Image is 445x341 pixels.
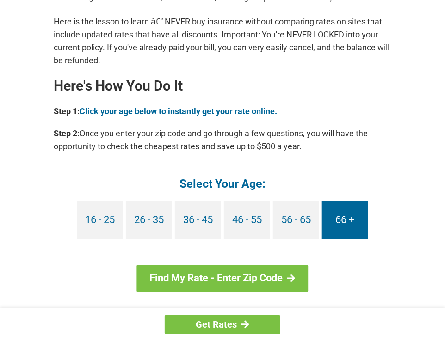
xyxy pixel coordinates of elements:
h4: Select Your Age: [54,176,391,191]
a: 56 - 65 [273,201,319,239]
a: 16 - 25 [77,201,123,239]
h2: Here's How You Do It [54,79,391,93]
b: Step 2: [54,128,80,138]
a: Click your age below to instantly get your rate online. [80,106,277,116]
p: Here is the lesson to learn â€“ NEVER buy insurance without comparing rates on sites that include... [54,15,391,67]
a: Get Rates [165,315,280,334]
a: 36 - 45 [175,201,221,239]
a: 26 - 35 [126,201,172,239]
p: Once you enter your zip code and go through a few questions, you will have the opportunity to che... [54,127,391,153]
a: 46 - 55 [224,201,270,239]
a: 66 + [322,201,368,239]
a: Find My Rate - Enter Zip Code [137,265,309,292]
b: Step 1: [54,106,80,116]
